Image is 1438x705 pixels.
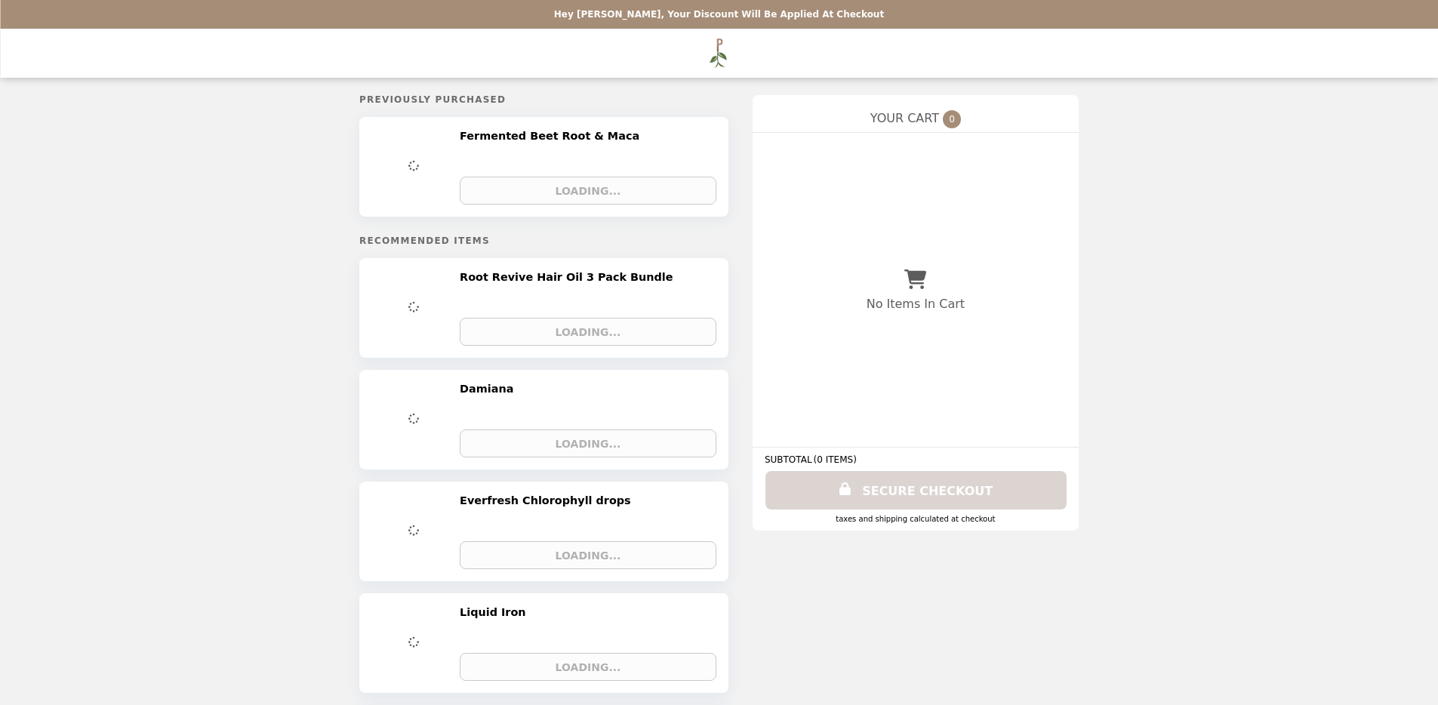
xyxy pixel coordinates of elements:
[460,129,645,143] h2: Fermented Beet Root & Maca
[460,270,679,284] h2: Root Revive Hair Oil 3 Pack Bundle
[359,236,728,246] h5: Recommended Items
[460,382,519,396] h2: Damiana
[814,454,857,465] span: ( 0 ITEMS )
[460,605,531,619] h2: Liquid Iron
[765,515,1067,523] div: Taxes and Shipping calculated at checkout
[765,454,814,465] span: SUBTOTAL
[359,94,728,105] h5: Previously Purchased
[943,110,961,128] span: 0
[870,111,939,125] span: YOUR CART
[704,38,734,69] img: Brand Logo
[554,9,884,20] p: Hey [PERSON_NAME], your discount will be applied at checkout
[867,297,965,311] p: No Items In Cart
[460,494,637,507] h2: Everfresh Chlorophyll drops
